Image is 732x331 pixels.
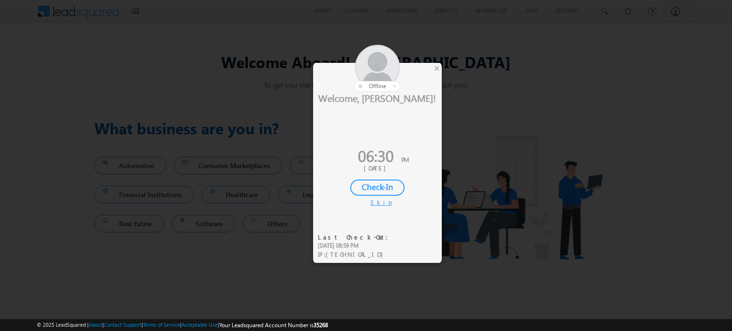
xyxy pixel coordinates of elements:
[318,250,394,259] div: IP :
[143,321,180,328] a: Terms of Service
[104,321,142,328] a: Contact Support
[370,198,385,207] div: Skip
[219,321,328,329] span: Your Leadsquared Account Number is
[432,63,442,73] div: ×
[318,241,394,250] div: [DATE] 08:59 PM
[89,321,102,328] a: About
[369,82,386,90] span: offline
[401,155,409,163] span: PM
[318,233,394,241] div: Last Check-Out:
[313,91,442,104] div: Welcome, [PERSON_NAME]!
[182,321,218,328] a: Acceptable Use
[350,180,405,196] div: Check-In
[37,321,328,330] span: © 2025 LeadSquared | | | | |
[358,145,394,166] span: 06:30
[320,164,435,172] div: [DATE]
[314,321,328,329] span: 35268
[325,250,388,258] span: [TECHNICAL_ID]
